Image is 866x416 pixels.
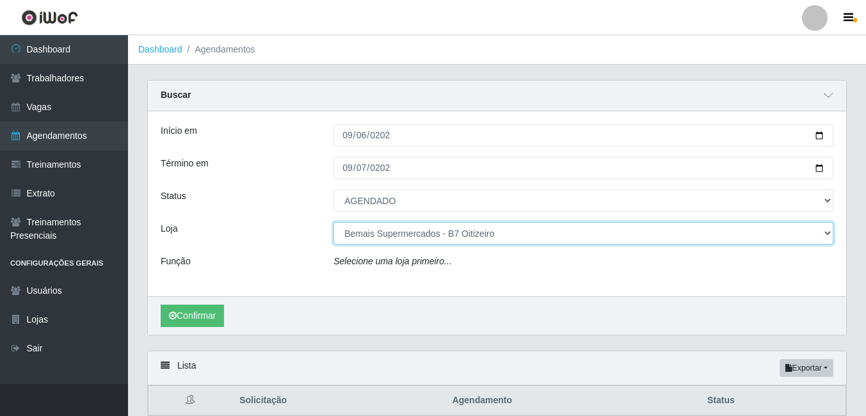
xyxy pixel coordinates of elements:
a: Dashboard [138,44,182,54]
li: Agendamentos [182,43,255,56]
th: Solicitação [232,386,444,416]
div: Lista [148,351,846,385]
label: Status [161,189,186,203]
input: 00/00/0000 [333,157,833,179]
th: Agendamento [445,386,700,416]
label: Início em [161,124,197,138]
strong: Buscar [161,90,191,100]
i: Selecione uma loja primeiro... [333,256,451,266]
button: Confirmar [161,305,224,327]
label: Loja [161,222,177,236]
nav: breadcrumb [128,35,866,65]
img: CoreUI Logo [21,10,78,26]
label: Função [161,255,191,268]
input: 00/00/0000 [333,124,833,147]
th: Status [700,386,846,416]
label: Término em [161,157,209,170]
button: Exportar [780,359,833,377]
